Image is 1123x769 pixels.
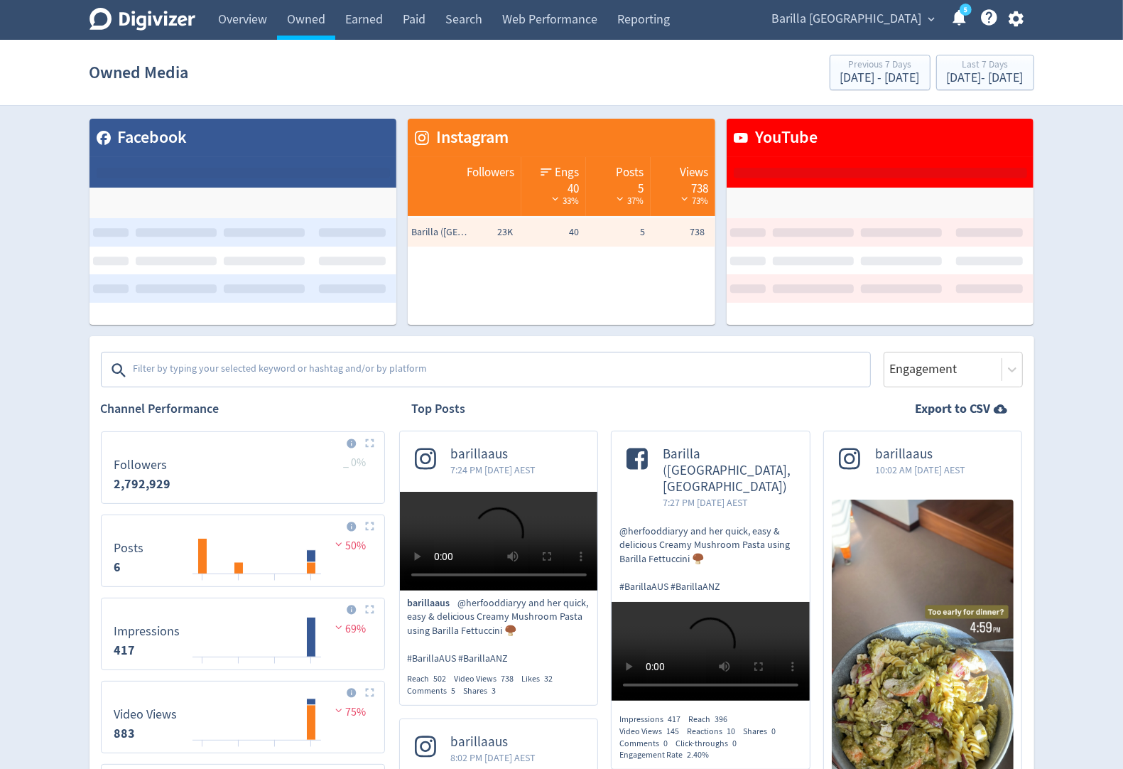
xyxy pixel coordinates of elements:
[408,673,455,685] div: Reach
[875,463,965,477] span: 10:02 AM [DATE] AEST
[89,50,189,95] h1: Owned Media
[408,596,458,611] span: barillaaus
[89,119,397,325] table: customized table
[107,521,378,581] svg: Posts 6
[332,539,367,553] span: 50%
[114,540,144,556] dt: Posts
[947,60,1024,72] div: Last 7 Days
[687,749,709,760] span: 2.40%
[545,673,553,684] span: 32
[411,225,468,240] span: Barilla (AU, NZ)
[688,714,735,726] div: Reach
[467,164,514,181] span: Followers
[663,495,795,510] span: 7:27 PM [DATE] AEST
[230,579,247,589] text: 12/09
[528,181,579,192] div: 40
[649,218,715,247] td: 738
[230,746,247,755] text: 12/09
[111,126,188,150] span: Facebook
[451,446,536,463] span: barillaaus
[114,725,136,742] strong: 883
[455,673,522,685] div: Video Views
[332,705,367,719] span: 75%
[522,673,561,685] div: Likes
[678,193,692,204] img: negative-performance-white.svg
[715,714,727,725] span: 396
[875,446,965,463] span: barillaaus
[668,714,680,725] span: 417
[960,4,972,16] a: 5
[663,738,668,749] span: 0
[451,463,536,477] span: 7:24 PM [DATE] AEST
[619,525,802,594] p: @herfooddiaryy and her quick, easy & delicious Creamy Mushroom Pasta using Barilla Fettuccini 🍄‍🟫...
[452,685,456,697] span: 5
[772,8,922,31] span: Barilla [GEOGRAPHIC_DATA]
[114,706,178,723] dt: Video Views
[613,195,644,207] span: 37%
[680,164,708,181] span: Views
[936,55,1034,90] button: Last 7 Days[DATE]- [DATE]
[963,5,967,15] text: 5
[619,749,717,761] div: Engagement Rate
[194,662,211,672] text: 10/09
[344,456,367,470] span: _ 0%
[613,193,627,204] img: negative-performance-white.svg
[266,579,283,589] text: 14/09
[830,55,931,90] button: Previous 7 Days[DATE] - [DATE]
[365,688,374,697] img: Placeholder
[408,596,590,666] p: @herfooddiaryy and her quick, easy & delicious Creamy Mushroom Pasta using Barilla Fettuccini 🍄‍🟫...
[676,738,744,750] div: Click-throughs
[555,164,579,181] span: Engs
[365,605,374,614] img: Placeholder
[429,126,509,150] span: Instagram
[114,623,180,640] dt: Impressions
[114,457,171,473] dt: Followers
[400,431,598,697] a: barillaaus7:24 PM [DATE] AESTbarillaaus@herfooddiaryy and her quick, easy & delicious Creamy Mush...
[107,687,378,747] svg: Video Views 883
[114,475,171,493] strong: 2,792,929
[678,195,708,207] span: 73%
[101,400,385,418] h2: Channel Performance
[107,604,378,664] svg: Impressions 417
[743,726,783,738] div: Shares
[450,218,516,247] td: 23K
[451,751,536,765] span: 8:02 PM [DATE] AEST
[619,726,687,738] div: Video Views
[727,726,735,737] span: 10
[767,8,939,31] button: Barilla [GEOGRAPHIC_DATA]
[501,673,514,684] span: 738
[582,218,649,247] td: 5
[107,438,378,498] svg: Followers 0
[619,738,676,750] div: Comments
[548,195,579,207] span: 33%
[687,726,743,738] div: Reactions
[926,13,938,26] span: expand_more
[332,539,346,549] img: negative-performance.svg
[732,738,737,749] span: 0
[114,642,136,659] strong: 417
[593,181,644,192] div: 5
[114,559,121,576] strong: 6
[408,119,715,325] table: customized table
[302,579,319,589] text: 16/09
[464,685,504,697] div: Shares
[916,400,991,418] strong: Export to CSV
[840,60,920,72] div: Previous 7 Days
[616,164,644,181] span: Posts
[332,622,367,636] span: 69%
[516,218,582,247] td: 40
[412,400,466,418] h2: Top Posts
[771,726,776,737] span: 0
[619,714,688,726] div: Impressions
[302,662,319,672] text: 16/09
[666,726,679,737] span: 145
[658,181,708,192] div: 738
[748,126,818,150] span: YouTube
[332,622,346,633] img: negative-performance.svg
[947,72,1024,85] div: [DATE] - [DATE]
[840,72,920,85] div: [DATE] - [DATE]
[434,673,447,684] span: 502
[302,746,319,755] text: 16/09
[194,746,211,755] text: 10/09
[727,119,1034,325] table: customized table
